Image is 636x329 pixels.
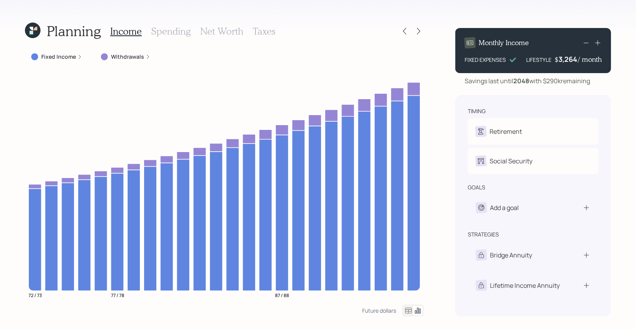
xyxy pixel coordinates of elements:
[490,156,532,166] div: Social Security
[490,281,560,290] div: Lifetime Income Annuity
[47,23,101,39] h1: Planning
[362,307,396,314] div: Future dollars
[468,184,485,191] div: goals
[578,55,602,64] h4: / month
[490,127,522,136] div: Retirement
[111,292,124,299] tspan: 77 / 78
[200,26,243,37] h3: Net Worth
[41,53,76,61] label: Fixed Income
[479,38,529,47] h4: Monthly Income
[490,203,519,212] div: Add a goal
[468,231,499,238] div: strategies
[490,250,532,260] div: Bridge Annuity
[151,26,191,37] h3: Spending
[513,77,529,85] b: 2048
[465,56,506,64] div: FIXED EXPENSES
[28,292,42,299] tspan: 72 / 73
[468,107,486,115] div: timing
[555,55,558,64] h4: $
[526,56,551,64] div: LIFESTYLE
[253,26,275,37] h3: Taxes
[111,53,144,61] label: Withdrawals
[558,54,578,64] div: 3,264
[465,76,590,86] div: Savings last until with $290k remaining
[275,292,289,299] tspan: 87 / 88
[110,26,142,37] h3: Income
